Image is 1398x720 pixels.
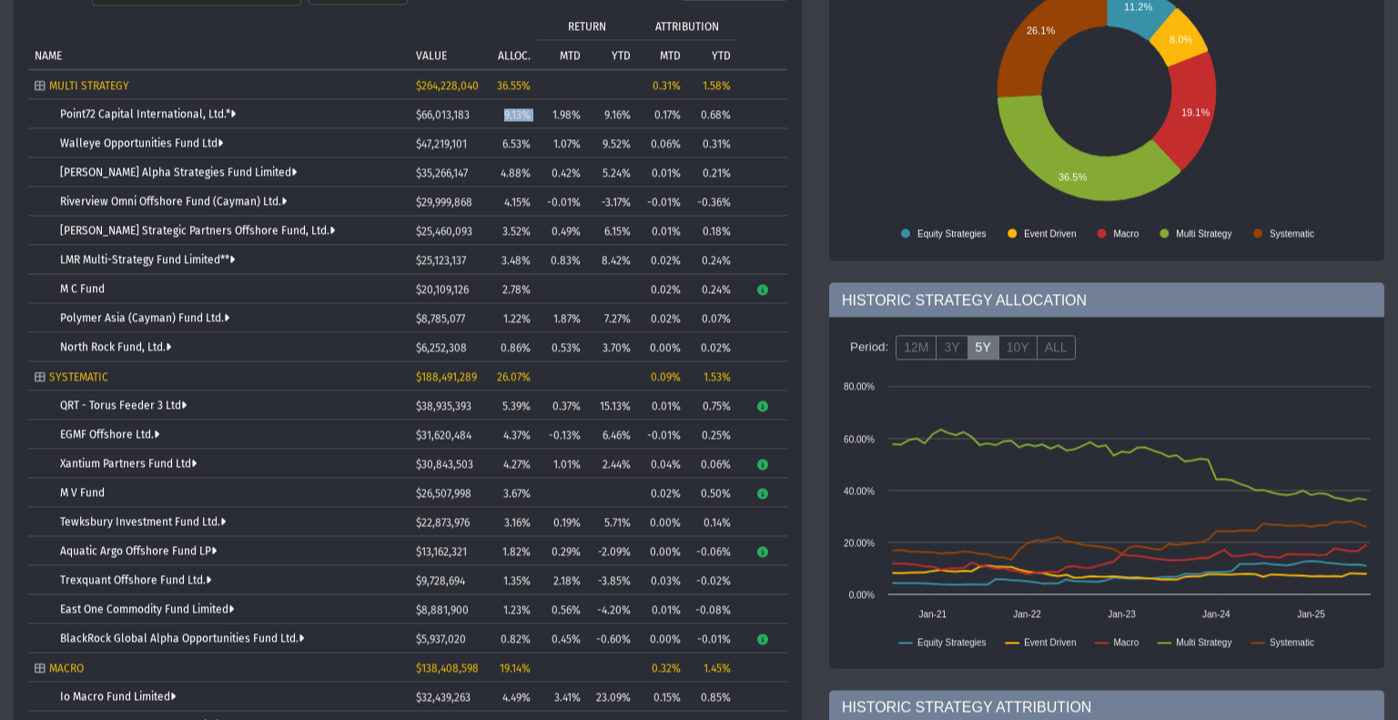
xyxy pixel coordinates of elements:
[587,187,637,216] td: -3.17%
[60,516,226,529] a: Tewksbury Investment Fund Ltd.
[587,507,637,536] td: 5.71%
[687,507,737,536] td: 0.14%
[60,603,234,616] a: East One Commodity Fund Limited
[637,449,687,478] td: 0.04%
[60,196,287,208] a: Riverview Omni Offshore Fund (Cayman) Ltd.
[587,303,637,332] td: 7.27%
[503,488,531,501] span: 3.67%
[643,371,681,384] div: 0.09%
[694,80,731,93] div: 1.58%
[687,216,737,245] td: 0.18%
[637,303,687,332] td: 0.02%
[844,538,875,548] text: 20.00%
[637,682,687,711] td: 0.15%
[587,99,637,128] td: 9.16%
[502,284,531,297] span: 2.78%
[967,335,999,360] label: 5Y
[416,401,471,413] span: $38,935,393
[49,371,108,384] span: SYSTEMATIC
[504,517,531,530] span: 3.16%
[687,449,737,478] td: 0.06%
[637,128,687,157] td: 0.06%
[587,157,637,187] td: 5.24%
[60,574,211,587] a: Trexquant Offshore Fund Ltd.
[60,108,236,121] a: Point72 Capital International, Ltd.*
[416,430,471,442] span: $31,620,484
[687,624,737,653] td: -0.01%
[503,575,531,588] span: 1.35%
[560,49,581,62] p: MTD
[1170,35,1192,46] text: 8.0%
[60,254,235,267] a: LMR Multi-Strategy Fund Limited**
[416,488,471,501] span: $26,507,998
[502,226,531,238] span: 3.52%
[537,449,587,478] td: 1.01%
[896,335,937,360] label: 12M
[637,565,687,594] td: 0.03%
[1297,609,1325,619] text: Jan-25
[849,590,875,600] text: 0.00%
[587,216,637,245] td: 6.15%
[612,49,631,62] p: YTD
[687,332,737,361] td: 0.02%
[60,429,159,441] a: EGMF Offshore Ltd.
[416,80,479,93] span: $264,228,040
[917,637,987,647] text: Equity Strategies
[60,167,297,179] a: [PERSON_NAME] Alpha Strategies Fund Limited
[637,507,687,536] td: 0.00%
[498,49,531,62] p: ALLOC.
[537,99,587,128] td: 1.98%
[416,575,465,588] span: $9,728,694
[917,229,987,239] text: Equity Strategies
[416,371,477,384] span: $188,491,289
[1176,637,1231,647] text: Multi Strategy
[501,255,531,268] span: 3.48%
[60,225,335,238] a: [PERSON_NAME] Strategic Partners Offshore Fund, Ltd.
[416,284,469,297] span: $20,109,126
[687,478,737,507] td: 0.50%
[643,80,681,93] div: 0.31%
[49,80,129,93] span: MULTI STRATEGY
[712,49,731,62] p: YTD
[637,624,687,653] td: 0.00%
[637,536,687,565] td: 0.00%
[687,245,737,274] td: 0.24%
[843,332,896,363] div: Period:
[660,49,681,62] p: MTD
[587,536,637,565] td: -2.09%
[537,390,587,420] td: 0.37%
[503,459,531,472] span: 4.27%
[998,335,1038,360] label: 10Y
[587,332,637,361] td: 3.70%
[478,11,537,69] td: Column ALLOC.
[537,216,587,245] td: 0.49%
[416,49,447,62] p: VALUE
[416,313,465,326] span: $8,785,077
[1013,609,1041,619] text: Jan-22
[503,430,531,442] span: 4.37%
[844,434,875,444] text: 60.00%
[537,536,587,565] td: 0.29%
[504,197,531,209] span: 4.15%
[500,663,531,675] span: 19.14%
[1037,335,1076,360] label: ALL
[637,594,687,624] td: 0.01%
[416,167,468,180] span: $35,266,147
[1124,2,1152,13] text: 11.2%
[501,634,531,646] span: 0.82%
[537,40,587,69] td: Column MTD
[844,381,875,391] text: 80.00%
[1113,229,1139,239] text: Macro
[687,40,737,69] td: Column YTD
[416,546,467,559] span: $13,162,321
[637,390,687,420] td: 0.01%
[537,420,587,449] td: -0.13%
[687,187,737,216] td: -0.36%
[687,303,737,332] td: 0.07%
[637,478,687,507] td: 0.02%
[1059,172,1087,183] text: 36.5%
[637,245,687,274] td: 0.02%
[502,401,531,413] span: 5.39%
[49,663,84,675] span: MACRO
[587,449,637,478] td: 2.44%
